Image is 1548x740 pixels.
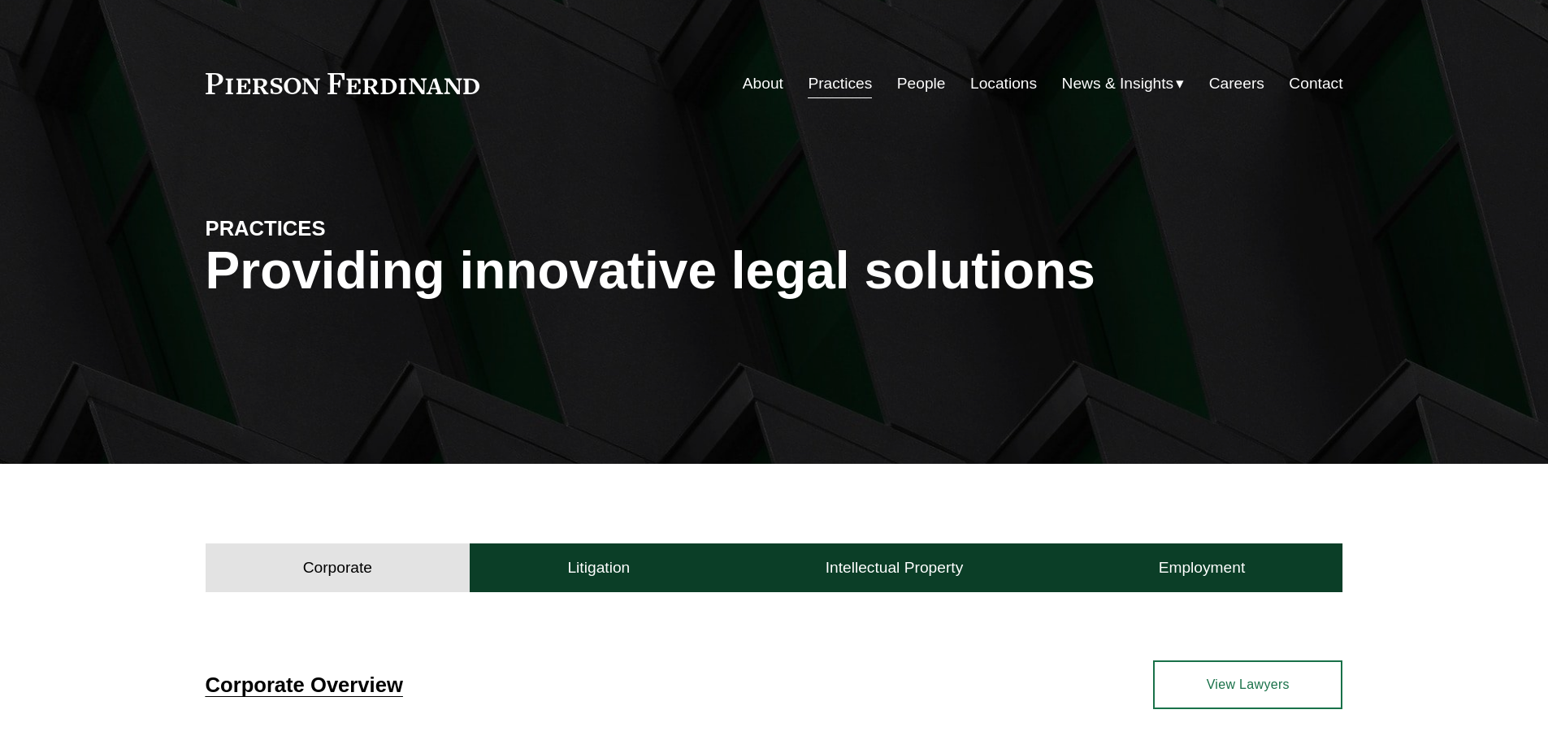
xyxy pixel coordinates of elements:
[897,68,946,99] a: People
[1209,68,1264,99] a: Careers
[826,558,964,578] h4: Intellectual Property
[1062,70,1174,98] span: News & Insights
[1062,68,1185,99] a: folder dropdown
[206,215,490,241] h4: PRACTICES
[1153,660,1342,709] a: View Lawyers
[1289,68,1342,99] a: Contact
[808,68,872,99] a: Practices
[206,241,1343,301] h1: Providing innovative legal solutions
[567,558,630,578] h4: Litigation
[206,673,403,696] a: Corporate Overview
[743,68,783,99] a: About
[1159,558,1246,578] h4: Employment
[303,558,372,578] h4: Corporate
[970,68,1037,99] a: Locations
